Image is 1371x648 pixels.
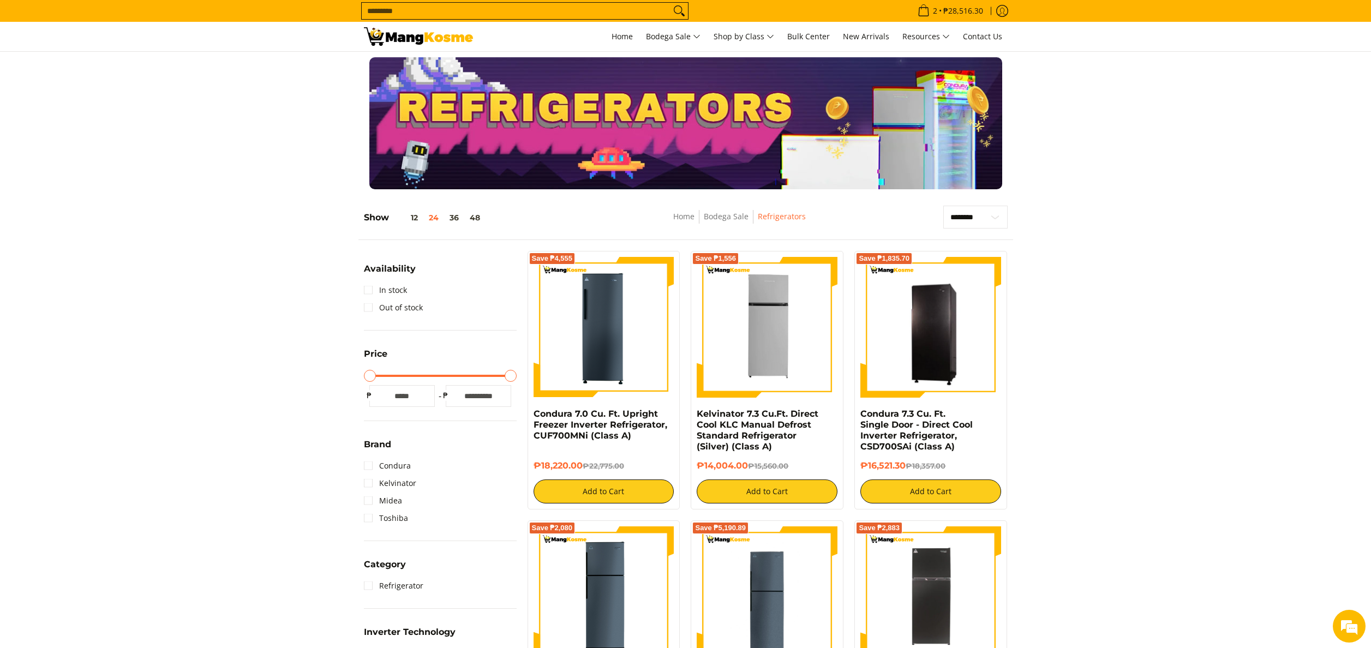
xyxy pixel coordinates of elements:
span: Shop by Class [714,30,774,44]
span: New Arrivals [843,31,889,41]
span: • [914,5,986,17]
span: Save ₱5,190.89 [695,525,746,531]
a: In stock [364,281,407,299]
del: ₱15,560.00 [748,461,788,470]
nav: Main Menu [484,22,1008,51]
a: Condura 7.0 Cu. Ft. Upright Freezer Inverter Refrigerator, CUF700MNi (Class A) [534,409,667,441]
button: Add to Cart [534,479,674,503]
summary: Open [364,265,416,281]
span: Save ₱1,835.70 [859,255,909,262]
a: Shop by Class [708,22,780,51]
span: Contact Us [963,31,1002,41]
summary: Open [364,350,387,367]
nav: Breadcrumbs [594,210,885,235]
button: 24 [423,213,444,222]
h6: ₱14,004.00 [697,460,837,471]
span: Save ₱2,883 [859,525,900,531]
span: Brand [364,440,391,449]
h6: ₱16,521.30 [860,460,1001,471]
span: ₱ [440,390,451,401]
button: Search [670,3,688,19]
a: Refrigerator [364,577,423,595]
a: Bulk Center [782,22,835,51]
a: Contact Us [957,22,1008,51]
img: Condura 7.3 Cu. Ft. Single Door - Direct Cool Inverter Refrigerator, CSD700SAi (Class A) [860,259,1001,396]
span: Availability [364,265,416,273]
img: Bodega Sale Refrigerator l Mang Kosme: Home Appliances Warehouse Sale [364,27,473,46]
a: Condura [364,457,411,475]
span: ₱ [364,390,375,401]
a: Bodega Sale [704,211,749,221]
button: 12 [389,213,423,222]
a: Home [673,211,695,221]
span: Category [364,560,406,569]
del: ₱22,775.00 [583,461,624,470]
a: Toshiba [364,509,408,527]
summary: Open [364,560,406,577]
span: Bodega Sale [646,30,701,44]
a: Refrigerators [758,211,806,221]
span: Inverter Technology [364,628,456,637]
button: 48 [464,213,486,222]
button: 36 [444,213,464,222]
span: Resources [902,30,950,44]
span: Bulk Center [787,31,830,41]
span: 2 [931,7,939,15]
span: Price [364,350,387,358]
a: Home [606,22,638,51]
a: Condura 7.3 Cu. Ft. Single Door - Direct Cool Inverter Refrigerator, CSD700SAi (Class A) [860,409,973,452]
a: Midea [364,492,402,509]
button: Add to Cart [860,479,1001,503]
span: Save ₱2,080 [532,525,573,531]
a: Kelvinator [364,475,416,492]
a: Kelvinator 7.3 Cu.Ft. Direct Cool KLC Manual Defrost Standard Refrigerator (Silver) (Class A) [697,409,818,452]
span: Save ₱1,556 [695,255,736,262]
a: Out of stock [364,299,423,316]
h5: Show [364,212,486,223]
a: Bodega Sale [640,22,706,51]
span: Home [612,31,633,41]
summary: Open [364,440,391,457]
a: Resources [897,22,955,51]
span: Save ₱4,555 [532,255,573,262]
button: Add to Cart [697,479,837,503]
h6: ₱18,220.00 [534,460,674,471]
span: ₱28,516.30 [942,7,985,15]
a: New Arrivals [837,22,895,51]
del: ₱18,357.00 [906,461,945,470]
img: Kelvinator 7.3 Cu.Ft. Direct Cool KLC Manual Defrost Standard Refrigerator (Silver) (Class A) [697,257,837,398]
img: Condura 7.0 Cu. Ft. Upright Freezer Inverter Refrigerator, CUF700MNi (Class A) [534,257,674,398]
summary: Open [364,628,456,645]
